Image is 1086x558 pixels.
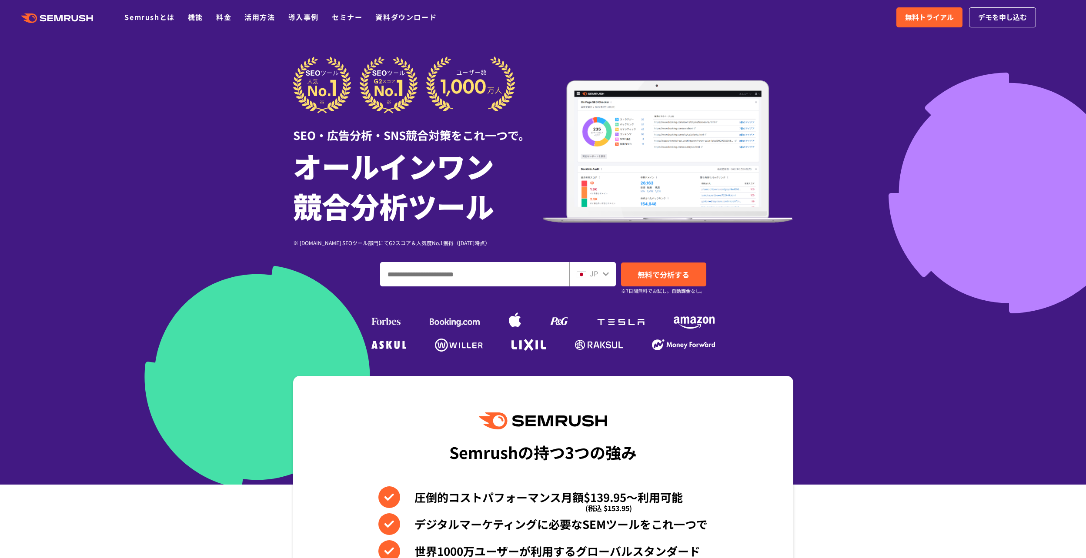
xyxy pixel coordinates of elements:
[288,12,319,22] a: 導入事例
[378,486,708,508] li: 圧倒的コストパフォーマンス月額$139.95〜利用可能
[585,497,632,519] span: (税込 $153.95)
[293,239,543,247] div: ※ [DOMAIN_NAME] SEOツール部門にてG2スコア＆人気度No.1獲得（[DATE]時点）
[905,12,954,23] span: 無料トライアル
[590,268,598,279] span: JP
[244,12,275,22] a: 活用方法
[896,7,962,27] a: 無料トライアル
[216,12,231,22] a: 料金
[293,146,543,226] h1: オールインワン 競合分析ツール
[381,262,569,286] input: ドメイン、キーワードまたはURLを入力してください
[378,513,708,535] li: デジタルマーケティングに必要なSEMツールをこれ一つで
[124,12,174,22] a: Semrushとは
[375,12,437,22] a: 資料ダウンロード
[449,436,637,468] div: Semrushの持つ3つの強み
[621,287,705,295] small: ※7日間無料でお試し。自動課金なし。
[293,113,543,143] div: SEO・広告分析・SNS競合対策をこれ一つで。
[188,12,203,22] a: 機能
[638,269,689,280] span: 無料で分析する
[621,262,706,286] a: 無料で分析する
[332,12,362,22] a: セミナー
[978,12,1027,23] span: デモを申し込む
[969,7,1036,27] a: デモを申し込む
[479,412,607,429] img: Semrush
